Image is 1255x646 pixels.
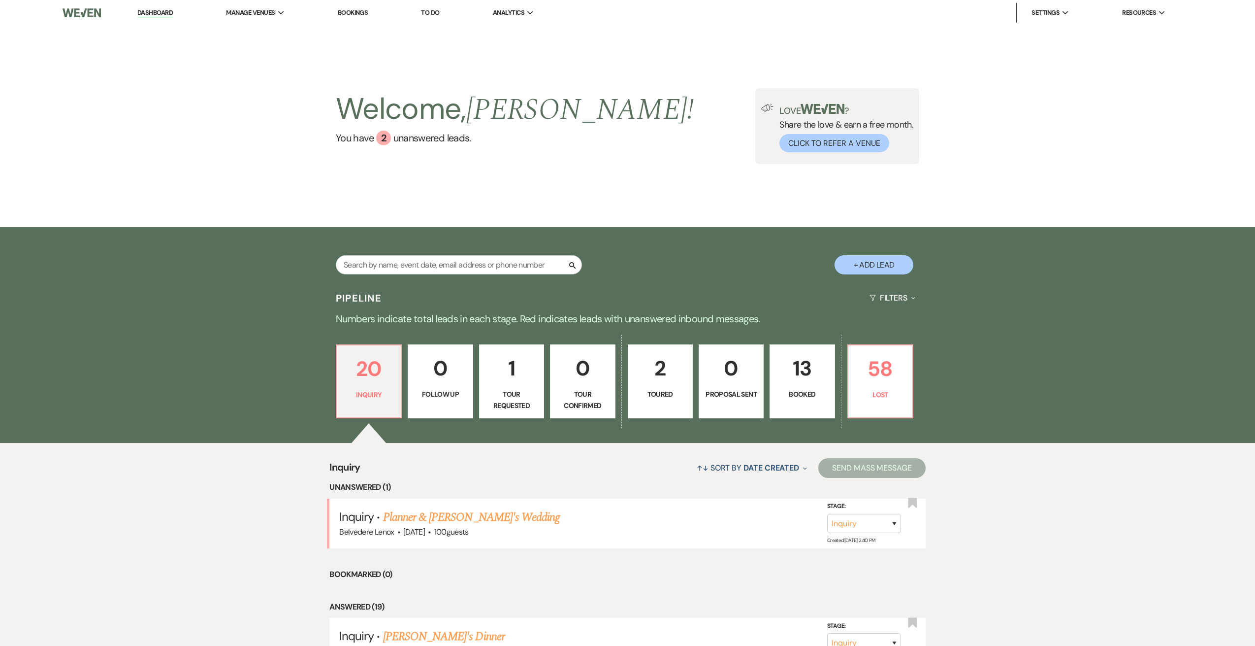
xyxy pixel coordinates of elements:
a: [PERSON_NAME]'s Dinner [383,628,505,646]
p: Tour Requested [485,389,538,411]
div: 2 [376,131,391,145]
a: 58Lost [847,344,913,418]
span: Belvedere Lenox [339,527,394,537]
p: 13 [776,352,828,385]
li: Unanswered (1) [329,481,926,494]
a: Bookings [338,8,368,17]
li: Bookmarked (0) [329,568,926,581]
button: Filters [866,285,919,311]
a: 13Booked [770,344,835,418]
p: Proposal Sent [705,389,757,400]
span: [DATE] [403,527,425,537]
p: Numbers indicate total leads in each stage. Red indicates leads with unanswered inbound messages. [273,311,982,327]
div: Share the love & earn a free month. [773,104,913,152]
h2: Welcome, [336,88,694,131]
button: Click to Refer a Venue [779,134,889,152]
a: 0Follow Up [408,344,473,418]
p: Love ? [779,104,913,115]
p: 20 [343,352,395,385]
span: Manage Venues [226,8,275,18]
span: ↑↓ [697,463,708,473]
p: Tour Confirmed [556,389,609,411]
a: 0Proposal Sent [699,344,764,418]
img: Weven Logo [63,2,101,23]
p: 58 [854,352,906,385]
a: 20Inquiry [336,344,402,418]
button: + Add Lead [835,255,913,274]
li: Answered (19) [329,601,926,613]
p: Inquiry [343,389,395,400]
a: To Do [421,8,439,17]
label: Stage: [827,621,901,632]
a: 0Tour Confirmed [550,344,615,418]
p: 2 [634,352,686,385]
span: Inquiry [329,460,360,481]
span: Inquiry [339,628,374,644]
p: 0 [556,352,609,385]
a: 1Tour Requested [479,344,544,418]
p: Booked [776,389,828,400]
img: weven-logo-green.svg [801,104,844,114]
p: 1 [485,352,538,385]
a: Dashboard [137,8,173,18]
a: 2Toured [628,344,693,418]
a: Planner & [PERSON_NAME]'s Wedding [383,509,560,526]
img: loud-speaker-illustration.svg [761,104,773,112]
span: Analytics [493,8,524,18]
span: Created: [DATE] 2:40 PM [827,537,875,544]
p: 0 [414,352,466,385]
button: Send Mass Message [818,458,926,478]
span: Date Created [743,463,799,473]
a: You have 2 unanswered leads. [336,131,694,145]
span: Resources [1122,8,1156,18]
span: [PERSON_NAME] ! [466,87,694,133]
span: Settings [1031,8,1060,18]
p: Lost [854,389,906,400]
h3: Pipeline [336,291,382,305]
button: Sort By Date Created [693,455,811,481]
input: Search by name, event date, email address or phone number [336,255,582,274]
p: Follow Up [414,389,466,400]
span: 100 guests [434,527,469,537]
p: Toured [634,389,686,400]
p: 0 [705,352,757,385]
span: Inquiry [339,509,374,524]
label: Stage: [827,501,901,512]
